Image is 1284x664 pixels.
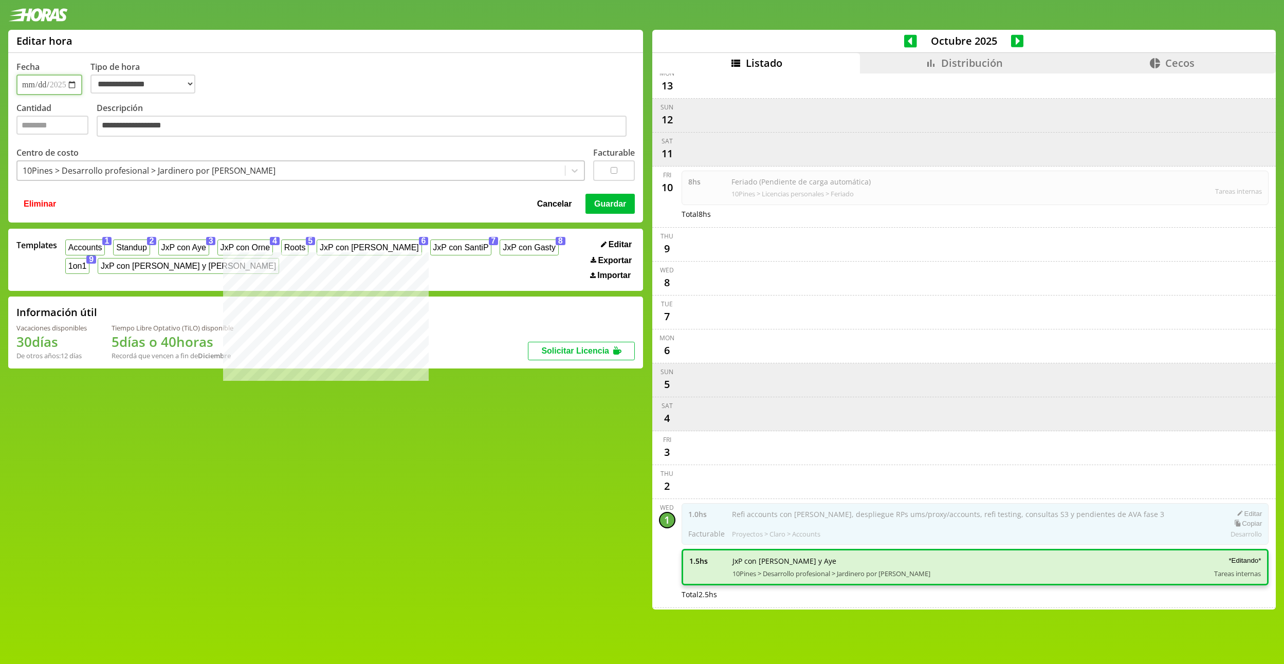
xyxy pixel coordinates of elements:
[65,239,105,255] button: Accounts1
[661,232,673,241] div: Thu
[662,137,673,145] div: Sat
[16,116,88,135] input: Cantidad
[113,239,150,255] button: Standup2
[659,78,675,94] div: 13
[97,116,627,137] textarea: Descripción
[16,102,97,140] label: Cantidad
[430,239,492,255] button: JxP con SantiP7
[941,56,1003,70] span: Distribución
[217,239,273,255] button: JxP con Orne4
[660,266,674,274] div: Wed
[661,300,673,308] div: Tue
[659,145,675,162] div: 11
[23,165,276,176] div: 10Pines > Desarrollo profesional > Jardinero por [PERSON_NAME]
[659,478,675,494] div: 2
[534,194,575,213] button: Cancelar
[661,469,673,478] div: Thu
[659,274,675,291] div: 8
[659,342,675,359] div: 6
[16,351,87,360] div: De otros años: 12 días
[147,237,157,245] span: 2
[112,333,233,351] h1: 5 días o 40 horas
[659,444,675,460] div: 3
[1165,56,1195,70] span: Cecos
[97,102,635,140] label: Descripción
[206,237,216,245] span: 3
[112,351,233,360] div: Recordá que vencen a fin de
[598,239,635,250] button: Editar
[16,239,57,251] span: Templates
[102,237,112,245] span: 1
[662,401,673,410] div: Sat
[306,237,316,245] span: 5
[8,8,68,22] img: logotipo
[16,305,97,319] h2: Información útil
[21,194,59,213] button: Eliminar
[659,179,675,196] div: 10
[597,271,631,280] span: Importar
[16,61,40,72] label: Fecha
[90,61,204,95] label: Tipo de hora
[541,346,609,355] span: Solicitar Licencia
[86,255,96,264] span: 9
[593,147,635,158] label: Facturable
[270,237,280,245] span: 4
[663,171,671,179] div: Fri
[682,589,1269,599] div: Total 2.5 hs
[661,367,673,376] div: Sun
[659,69,674,78] div: Mon
[16,323,87,333] div: Vacaciones disponibles
[609,240,632,249] span: Editar
[500,239,558,255] button: JxP con Gasty8
[598,256,632,265] span: Exportar
[682,209,1269,219] div: Total 8 hs
[98,258,279,274] button: JxP con [PERSON_NAME] y [PERSON_NAME]
[16,147,79,158] label: Centro de costo
[198,351,231,360] b: Diciembre
[659,334,674,342] div: Mon
[659,410,675,427] div: 4
[659,241,675,257] div: 9
[65,258,89,274] button: 1on19
[659,512,675,528] div: 1
[663,435,671,444] div: Fri
[652,73,1276,608] div: scrollable content
[661,103,673,112] div: Sun
[281,239,308,255] button: Roots5
[917,34,1011,48] span: Octubre 2025
[585,194,635,213] button: Guardar
[556,237,565,245] span: 8
[588,255,635,266] button: Exportar
[659,376,675,393] div: 5
[16,333,87,351] h1: 30 días
[419,237,429,245] span: 6
[660,503,674,512] div: Wed
[659,112,675,128] div: 12
[90,75,195,94] select: Tipo de hora
[16,34,72,48] h1: Editar hora
[528,342,635,360] button: Solicitar Licencia
[659,308,675,325] div: 7
[112,323,233,333] div: Tiempo Libre Optativo (TiLO) disponible
[489,237,499,245] span: 7
[317,239,421,255] button: JxP con [PERSON_NAME]6
[158,239,209,255] button: JxP con Aye3
[746,56,782,70] span: Listado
